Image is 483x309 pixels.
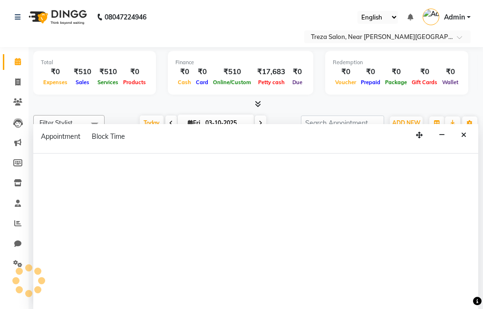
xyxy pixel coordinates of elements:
span: Block Time [92,132,125,141]
div: ₹510 [211,67,253,77]
span: Products [121,79,148,86]
div: ₹0 [358,67,383,77]
div: ₹510 [95,67,121,77]
span: Card [193,79,211,86]
span: Petty cash [256,79,287,86]
div: ₹0 [121,67,148,77]
span: Prepaid [358,79,383,86]
div: ₹0 [409,67,440,77]
div: ₹0 [440,67,461,77]
div: Total [41,58,148,67]
span: ADD NEW [392,119,420,126]
span: Today [140,116,164,130]
input: 2025-10-03 [203,116,250,130]
span: Admin [444,12,465,22]
div: ₹0 [289,67,306,77]
b: 08047224946 [105,4,146,30]
span: Sales [73,79,92,86]
div: ₹0 [193,67,211,77]
img: Admin [423,9,439,25]
button: Close [457,128,471,143]
span: Cash [175,79,193,86]
input: Search Appointment [301,116,384,130]
div: ₹0 [383,67,409,77]
span: Due [290,79,305,86]
div: Redemption [333,58,461,67]
div: ₹17,683 [253,67,289,77]
div: ₹510 [70,67,95,77]
span: Wallet [440,79,461,86]
span: Services [95,79,121,86]
span: Expenses [41,79,70,86]
span: Gift Cards [409,79,440,86]
span: Appointment [41,132,80,141]
img: logo [24,4,89,30]
span: Package [383,79,409,86]
span: Fri [185,119,203,126]
div: ₹0 [333,67,358,77]
span: Online/Custom [211,79,253,86]
div: ₹0 [41,67,70,77]
button: ADD NEW [390,116,423,130]
div: Finance [175,58,306,67]
span: Filter Stylist [39,119,73,126]
span: Voucher [333,79,358,86]
div: ₹0 [175,67,193,77]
